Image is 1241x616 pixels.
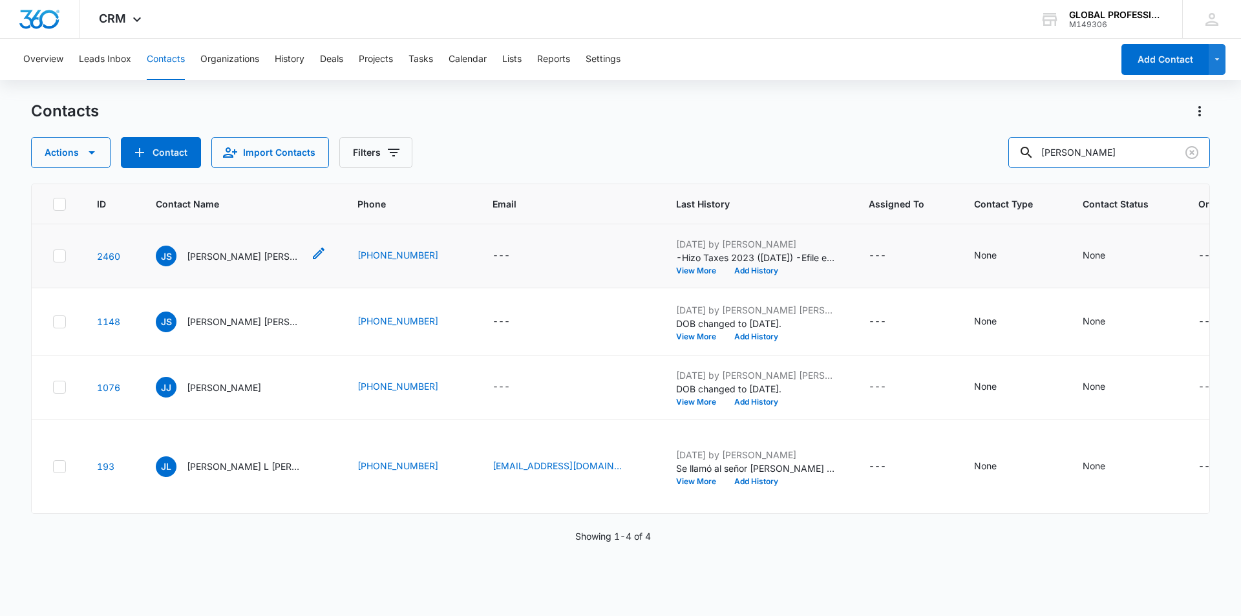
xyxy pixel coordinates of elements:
[156,377,176,398] span: JJ
[725,333,787,341] button: Add History
[408,39,433,80] button: Tasks
[99,12,126,25] span: CRM
[1198,379,1239,395] div: Organization - - Select to Edit Field
[676,448,838,462] p: [DATE] by [PERSON_NAME]
[493,379,510,395] div: ---
[1083,379,1105,393] div: None
[974,248,1020,264] div: Contact Type - None - Select to Edit Field
[97,461,114,472] a: Navigate to contact details page for Jose L SANTIAGO CRUZ and OFELIA SIERRA
[676,333,725,341] button: View More
[725,478,787,485] button: Add History
[1083,314,1129,330] div: Contact Status - None - Select to Edit Field
[974,379,997,393] div: None
[725,267,787,275] button: Add History
[493,459,645,474] div: Email - joseluissantiago94@gmail.com - Select to Edit Field
[1198,314,1239,330] div: Organization - - Select to Edit Field
[147,39,185,80] button: Contacts
[974,197,1033,211] span: Contact Type
[676,267,725,275] button: View More
[357,248,438,262] a: [PHONE_NUMBER]
[676,237,838,251] p: [DATE] by [PERSON_NAME]
[156,312,176,332] span: JS
[869,379,909,395] div: Assigned To - - Select to Edit Field
[23,39,63,80] button: Overview
[493,379,533,395] div: Email - - Select to Edit Field
[97,251,120,262] a: Navigate to contact details page for JOSE SIERRA ARGUETA
[1083,248,1129,264] div: Contact Status - None - Select to Edit Field
[502,39,522,80] button: Lists
[676,317,838,330] p: DOB changed to [DATE].
[156,197,308,211] span: Contact Name
[676,197,819,211] span: Last History
[1083,459,1105,473] div: None
[537,39,570,80] button: Reports
[869,248,909,264] div: Assigned To - - Select to Edit Field
[974,314,1020,330] div: Contact Type - None - Select to Edit Field
[1083,459,1129,474] div: Contact Status - None - Select to Edit Field
[187,381,261,394] p: [PERSON_NAME]
[974,379,1020,395] div: Contact Type - None - Select to Edit Field
[869,379,886,395] div: ---
[676,382,838,396] p: DOB changed to [DATE].
[79,39,131,80] button: Leads Inbox
[974,459,997,473] div: None
[974,314,997,328] div: None
[676,303,838,317] p: [DATE] by [PERSON_NAME] [PERSON_NAME]
[357,314,438,328] a: [PHONE_NUMBER]
[449,39,487,80] button: Calendar
[1198,459,1216,474] div: ---
[1198,248,1216,264] div: ---
[869,314,909,330] div: Assigned To - - Select to Edit Field
[676,462,838,475] p: Se llamó al señor [PERSON_NAME] pero las llamadas se transferían al correo de voz (pertenece a la...
[575,529,651,543] p: Showing 1-4 of 4
[869,459,886,474] div: ---
[97,197,106,211] span: ID
[156,246,326,266] div: Contact Name - JOSE SIERRA ARGUETA - Select to Edit Field
[869,314,886,330] div: ---
[357,379,438,393] a: [PHONE_NUMBER]
[1008,137,1210,168] input: Search Contacts
[339,137,412,168] button: Filters
[1198,379,1216,395] div: ---
[1198,248,1239,264] div: Organization - - Select to Edit Field
[1083,379,1129,395] div: Contact Status - None - Select to Edit Field
[97,316,120,327] a: Navigate to contact details page for Jose SIERRA ARGUETA and ZOILA AGUILERA DIAZ
[187,460,303,473] p: [PERSON_NAME] L [PERSON_NAME] and [PERSON_NAME]
[31,101,99,121] h1: Contacts
[156,246,176,266] span: JS
[676,368,838,382] p: [DATE] by [PERSON_NAME] [PERSON_NAME]
[187,250,303,263] p: [PERSON_NAME] [PERSON_NAME]
[357,314,461,330] div: Phone - (985) 222-8103 - Select to Edit Field
[1069,10,1163,20] div: account name
[121,137,201,168] button: Add Contact
[200,39,259,80] button: Organizations
[676,398,725,406] button: View More
[869,248,886,264] div: ---
[156,456,326,477] div: Contact Name - Jose L SANTIAGO CRUZ and OFELIA SIERRA - Select to Edit Field
[586,39,620,80] button: Settings
[493,248,510,264] div: ---
[493,314,510,330] div: ---
[357,248,461,264] div: Phone - (985) 222-8103 - Select to Edit Field
[725,398,787,406] button: Add History
[97,382,120,393] a: Navigate to contact details page for Jose J SIERRA
[1198,459,1239,474] div: Organization - - Select to Edit Field
[211,137,329,168] button: Import Contacts
[1083,248,1105,262] div: None
[493,314,533,330] div: Email - - Select to Edit Field
[320,39,343,80] button: Deals
[1189,101,1210,122] button: Actions
[1083,197,1149,211] span: Contact Status
[676,478,725,485] button: View More
[1182,142,1202,163] button: Clear
[493,248,533,264] div: Email - - Select to Edit Field
[359,39,393,80] button: Projects
[676,251,838,264] p: -Hizo Taxes 2023 ([DATE]) -Efile enviado por [PERSON_NAME] [DATE] 1:41pm -Efile Status: Aceptado ...
[357,459,461,474] div: Phone - (787) 367-9873 - Select to Edit Field
[1198,314,1216,330] div: ---
[156,312,326,332] div: Contact Name - Jose SIERRA ARGUETA and ZOILA AGUILERA DIAZ - Select to Edit Field
[357,379,461,395] div: Phone - (985) 351-6576 - Select to Edit Field
[493,197,626,211] span: Email
[31,137,111,168] button: Actions
[275,39,304,80] button: History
